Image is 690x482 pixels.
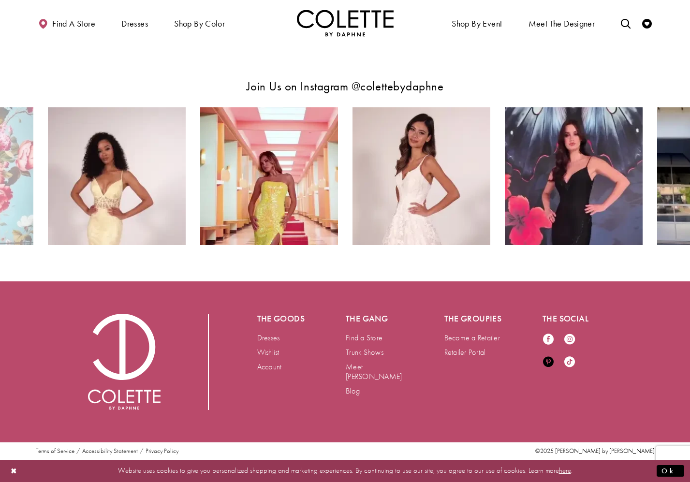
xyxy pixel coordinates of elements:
[200,107,338,245] a: Instagram Feed Action #0 - Opens in new tab
[444,314,504,323] h5: The groupies
[247,78,349,94] span: Join Us on Instagram
[6,462,22,479] button: Close Dialog
[346,333,382,343] a: Find a Store
[119,10,150,36] span: Dresses
[346,314,406,323] h5: The gang
[48,107,186,245] a: Instagram Feed Action #0 - Opens in new tab
[146,448,178,454] a: Privacy Policy
[297,10,394,36] a: Visit Home Page
[121,19,148,29] span: Dresses
[88,314,161,409] a: Visit Colette by Daphne Homepage
[70,464,620,477] p: Website uses cookies to give you personalized shopping and marketing experiences. By continuing t...
[352,78,444,94] a: Opens in new tab
[52,19,95,29] span: Find a store
[82,448,138,454] a: Accessibility Statement
[174,19,225,29] span: Shop by color
[36,10,98,36] a: Find a store
[505,107,643,245] a: Instagram Feed Action #0 - Opens in new tab
[88,314,161,409] img: Colette by Daphne
[444,333,500,343] a: Become a Retailer
[526,10,598,36] a: Meet the designer
[32,448,182,454] ul: Post footer menu
[346,362,402,381] a: Meet [PERSON_NAME]
[257,333,280,343] a: Dresses
[543,333,554,346] a: Visit our Facebook - Opens in new tab
[529,19,595,29] span: Meet the designer
[543,314,602,323] h5: The social
[657,465,684,477] button: Submit Dialog
[297,10,394,36] img: Colette by Daphne
[444,347,486,357] a: Retailer Portal
[564,356,575,369] a: Visit our TikTok - Opens in new tab
[640,10,654,36] a: Check Wishlist
[535,447,655,455] span: ©2025 [PERSON_NAME] by [PERSON_NAME]
[352,107,490,245] a: Instagram Feed Action #0 - Opens in new tab
[564,333,575,346] a: Visit our Instagram - Opens in new tab
[36,448,74,454] a: Terms of Service
[346,347,383,357] a: Trunk Shows
[559,466,571,475] a: here
[543,356,554,369] a: Visit our Pinterest - Opens in new tab
[257,314,308,323] h5: The goods
[618,10,633,36] a: Toggle search
[257,362,282,372] a: Account
[452,19,502,29] span: Shop By Event
[346,386,360,396] a: Blog
[538,328,590,374] ul: Follow us
[449,10,504,36] span: Shop By Event
[172,10,227,36] span: Shop by color
[257,347,279,357] a: Wishlist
